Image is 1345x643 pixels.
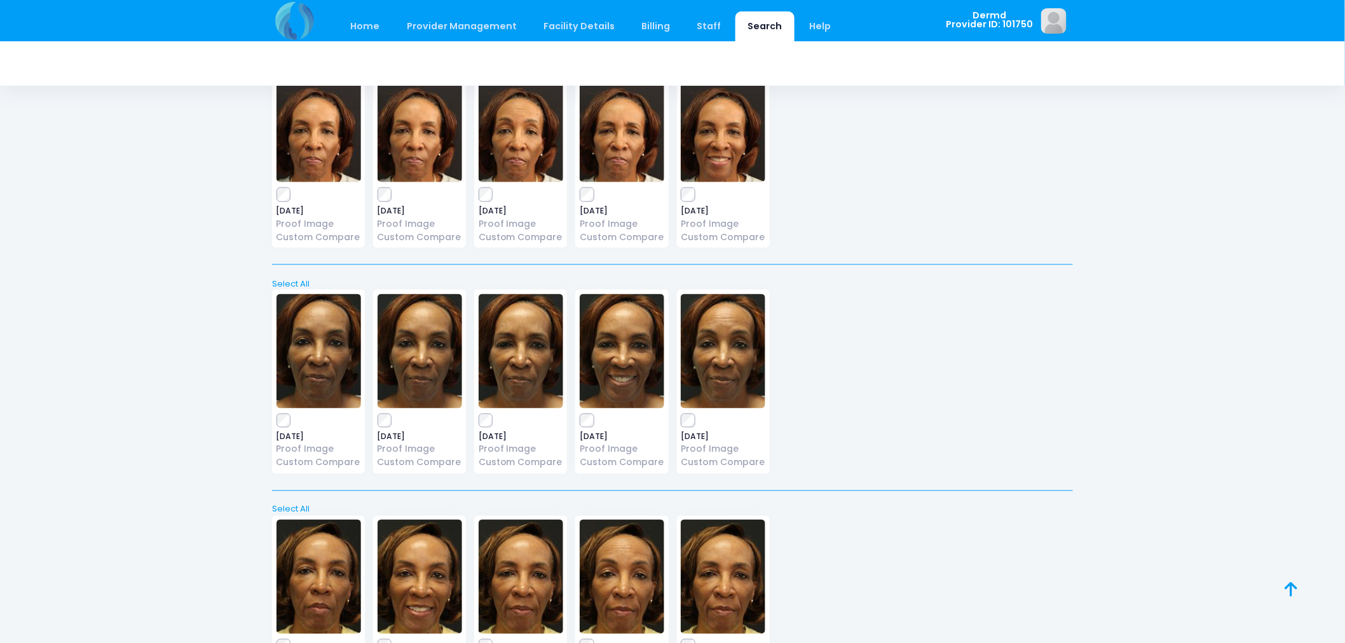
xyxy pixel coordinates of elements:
img: image [378,520,462,634]
img: image [479,520,563,634]
span: [DATE] [479,433,563,441]
img: image [378,68,462,182]
a: Provider Management [394,11,529,41]
a: Custom Compare [378,231,462,244]
a: Help [797,11,843,41]
img: image [681,294,765,409]
span: [DATE] [378,207,462,215]
a: Proof Image [277,217,361,231]
img: image [378,294,462,409]
a: Custom Compare [277,231,361,244]
img: image [479,294,563,409]
a: Custom Compare [378,456,462,470]
a: Proof Image [479,217,563,231]
a: Facility Details [531,11,627,41]
a: Proof Image [277,443,361,456]
a: Custom Compare [277,456,361,470]
img: image [580,520,664,634]
a: Proof Image [580,217,664,231]
span: [DATE] [277,207,361,215]
img: image [681,520,765,634]
img: image [681,68,765,182]
span: [DATE] [378,433,462,441]
a: Staff [685,11,734,41]
span: [DATE] [277,433,361,441]
a: Select All [268,278,1077,290]
a: Search [735,11,795,41]
span: [DATE] [681,433,765,441]
a: Proof Image [681,443,765,456]
a: Proof Image [479,443,563,456]
span: [DATE] [681,207,765,215]
img: image [580,68,664,182]
img: image [479,68,563,182]
a: Custom Compare [479,231,563,244]
img: image [277,68,361,182]
img: image [1041,8,1067,34]
a: Proof Image [378,217,462,231]
a: Custom Compare [580,231,664,244]
a: Home [338,11,392,41]
span: [DATE] [580,433,664,441]
img: image [277,294,361,409]
span: Dermd Provider ID: 101750 [946,11,1033,29]
img: image [580,294,664,409]
a: Custom Compare [580,456,664,470]
a: Proof Image [681,217,765,231]
a: Billing [629,11,683,41]
a: Proof Image [378,443,462,456]
span: [DATE] [479,207,563,215]
a: Custom Compare [681,231,765,244]
img: image [277,520,361,634]
a: Custom Compare [681,456,765,470]
a: Custom Compare [479,456,563,470]
a: Proof Image [580,443,664,456]
a: Select All [268,503,1077,516]
span: [DATE] [580,207,664,215]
